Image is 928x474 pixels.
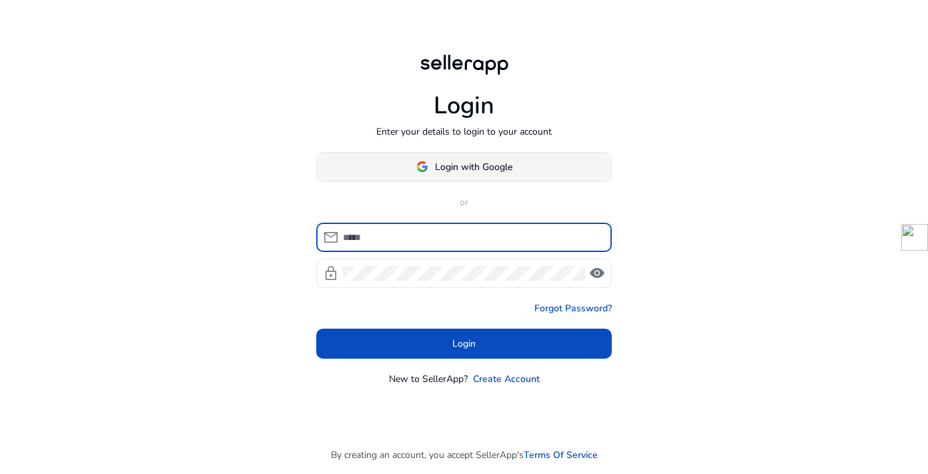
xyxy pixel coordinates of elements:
[323,265,339,281] span: lock
[534,301,612,315] a: Forgot Password?
[901,224,928,251] img: logo.png
[323,229,339,245] span: mail
[416,161,428,173] img: google-logo.svg
[389,372,468,386] p: New to SellerApp?
[589,265,605,281] span: visibility
[376,125,552,139] p: Enter your details to login to your account
[435,160,512,174] span: Login with Google
[473,372,540,386] a: Create Account
[434,91,494,120] h1: Login
[316,152,612,182] button: Login with Google
[316,329,612,359] button: Login
[316,195,612,209] p: or
[452,337,476,351] span: Login
[524,448,598,462] a: Terms Of Service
